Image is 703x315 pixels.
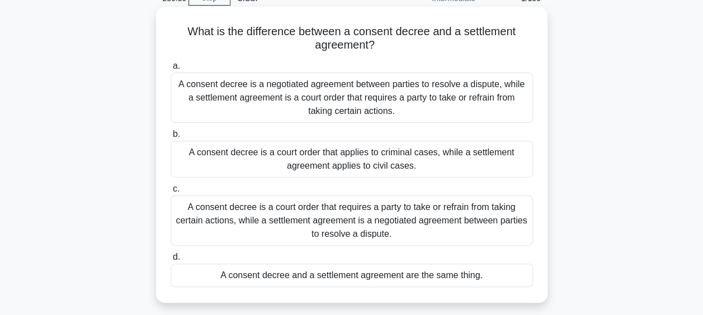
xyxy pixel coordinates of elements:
div: A consent decree is a negotiated agreement between parties to resolve a dispute, while a settleme... [171,73,533,123]
h5: What is the difference between a consent decree and a settlement agreement? [169,25,534,52]
span: d. [173,252,180,261]
span: a. [173,61,180,70]
div: A consent decree is a court order that applies to criminal cases, while a settlement agreement ap... [171,141,533,178]
span: b. [173,129,180,139]
div: A consent decree and a settlement agreement are the same thing. [171,264,533,287]
div: A consent decree is a court order that requires a party to take or refrain from taking certain ac... [171,195,533,246]
span: c. [173,184,180,193]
